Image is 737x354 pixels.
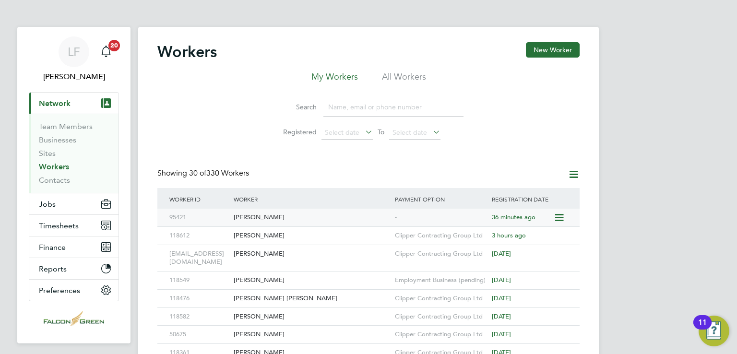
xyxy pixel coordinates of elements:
[157,168,251,178] div: Showing
[492,249,511,258] span: [DATE]
[392,326,489,343] div: Clipper Contracting Group Ltd
[39,243,66,252] span: Finance
[492,294,511,302] span: [DATE]
[231,308,392,326] div: [PERSON_NAME]
[273,128,317,136] label: Registered
[489,188,570,210] div: Registration Date
[526,42,580,58] button: New Worker
[167,326,231,343] div: 50675
[323,98,464,117] input: Name, email or phone number
[231,271,392,289] div: [PERSON_NAME]
[189,168,249,178] span: 330 Workers
[492,312,511,320] span: [DATE]
[492,276,511,284] span: [DATE]
[231,290,392,307] div: [PERSON_NAME] [PERSON_NAME]
[29,236,119,258] button: Finance
[17,27,131,343] nav: Main navigation
[39,200,56,209] span: Jobs
[392,271,489,289] div: Employment Business (pending)
[392,245,489,263] div: Clipper Contracting Group Ltd
[167,325,570,333] a: 50675[PERSON_NAME]Clipper Contracting Group Ltd[DATE]
[167,245,570,253] a: [EMAIL_ADDRESS][DOMAIN_NAME][PERSON_NAME]Clipper Contracting Group Ltd[DATE]
[39,221,79,230] span: Timesheets
[382,71,426,88] li: All Workers
[167,227,231,245] div: 118612
[392,188,489,210] div: Payment Option
[157,42,217,61] h2: Workers
[392,308,489,326] div: Clipper Contracting Group Ltd
[108,40,120,51] span: 20
[492,330,511,338] span: [DATE]
[44,311,104,326] img: falcongreen-logo-retina.png
[39,286,80,295] span: Preferences
[29,215,119,236] button: Timesheets
[492,213,535,221] span: 36 minutes ago
[167,289,570,297] a: 118476[PERSON_NAME] [PERSON_NAME]Clipper Contracting Group Ltd[DATE]
[39,162,69,171] a: Workers
[29,114,119,193] div: Network
[392,209,489,226] div: -
[392,290,489,307] div: Clipper Contracting Group Ltd
[29,93,119,114] button: Network
[231,245,392,263] div: [PERSON_NAME]
[699,316,729,346] button: Open Resource Center, 11 new notifications
[29,311,119,326] a: Go to home page
[39,176,70,185] a: Contacts
[29,71,119,83] span: Luke Fox
[189,168,206,178] span: 30 of
[167,188,231,210] div: Worker ID
[39,99,71,108] span: Network
[375,126,387,138] span: To
[167,343,570,352] a: 118361[PERSON_NAME]Clipper Contracting Group Ltd[DATE]
[68,46,80,58] span: LF
[492,231,526,239] span: 3 hours ago
[39,264,67,273] span: Reports
[29,36,119,83] a: LF[PERSON_NAME]
[167,245,231,271] div: [EMAIL_ADDRESS][DOMAIN_NAME]
[392,227,489,245] div: Clipper Contracting Group Ltd
[29,193,119,214] button: Jobs
[273,103,317,111] label: Search
[167,271,570,279] a: 118549[PERSON_NAME]Employment Business (pending)[DATE]
[39,122,93,131] a: Team Members
[311,71,358,88] li: My Workers
[392,128,427,137] span: Select date
[167,308,231,326] div: 118582
[39,149,56,158] a: Sites
[325,128,359,137] span: Select date
[167,271,231,289] div: 118549
[167,208,554,216] a: 95421[PERSON_NAME]-36 minutes ago
[167,307,570,316] a: 118582[PERSON_NAME]Clipper Contracting Group Ltd[DATE]
[39,135,76,144] a: Businesses
[698,322,707,335] div: 11
[231,188,392,210] div: Worker
[167,209,231,226] div: 95421
[29,258,119,279] button: Reports
[167,226,570,235] a: 118612[PERSON_NAME]Clipper Contracting Group Ltd3 hours ago
[231,209,392,226] div: [PERSON_NAME]
[96,36,116,67] a: 20
[29,280,119,301] button: Preferences
[231,326,392,343] div: [PERSON_NAME]
[167,290,231,307] div: 118476
[231,227,392,245] div: [PERSON_NAME]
